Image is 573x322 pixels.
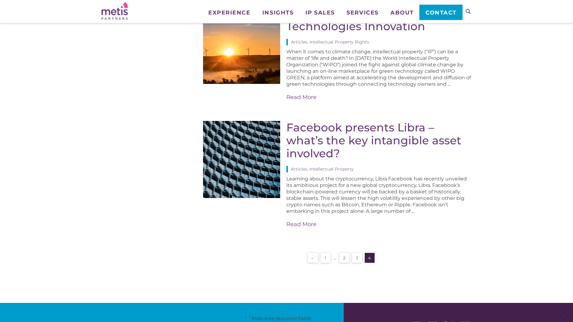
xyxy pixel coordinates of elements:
p: " " indicates required fields [102,315,311,322]
span: Services [347,10,378,15]
a: 1 [321,253,330,263]
span: IP Sales [305,10,335,15]
span: Insights [262,10,293,15]
span: ... [332,253,338,263]
div: When it comes to climate change, intellectual property (“IP”) can be a matter of ‘life and death’... [286,48,471,101]
a: 3 [352,253,362,263]
a: Read More [286,221,471,228]
span: About [390,10,414,15]
a: Contact [419,5,462,20]
a: 2 [339,253,349,263]
a: ← [308,253,318,263]
div: Learning about the cryptocurrency, Libra Facebook has recently unveiled its ambitious project for... [286,175,471,228]
div: Articles, Intellectual Property [286,166,471,172]
a: Read More [286,93,471,101]
span: Contact [426,10,457,15]
div: Articles, Intellectual Property Rights [286,39,471,45]
span: Experience [208,10,250,15]
span: 4 [365,253,375,263]
img: Metis Partners [102,2,128,20]
span: Back to Top [559,308,570,319]
a: Facebook presents Libra – what’s the key intangible asset involved? [286,121,461,160]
